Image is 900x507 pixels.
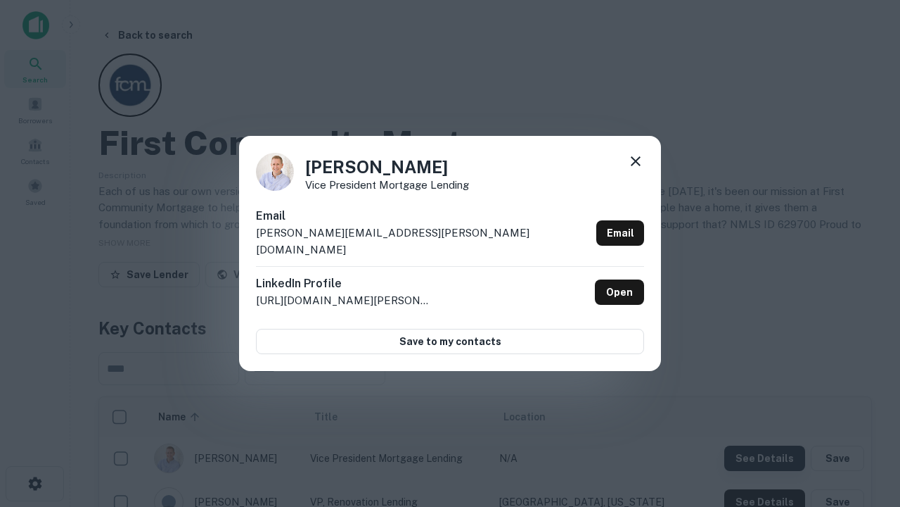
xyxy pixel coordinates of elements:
h4: [PERSON_NAME] [305,154,469,180]
p: Vice President Mortgage Lending [305,180,469,190]
h6: LinkedIn Profile [256,275,432,292]
button: Save to my contacts [256,329,644,354]
p: [PERSON_NAME][EMAIL_ADDRESS][PERSON_NAME][DOMAIN_NAME] [256,225,591,258]
a: Email [596,220,644,246]
a: Open [595,280,644,305]
h6: Email [256,208,591,225]
iframe: Chat Widget [830,349,900,417]
img: 1520878720083 [256,153,294,191]
p: [URL][DOMAIN_NAME][PERSON_NAME] [256,292,432,309]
